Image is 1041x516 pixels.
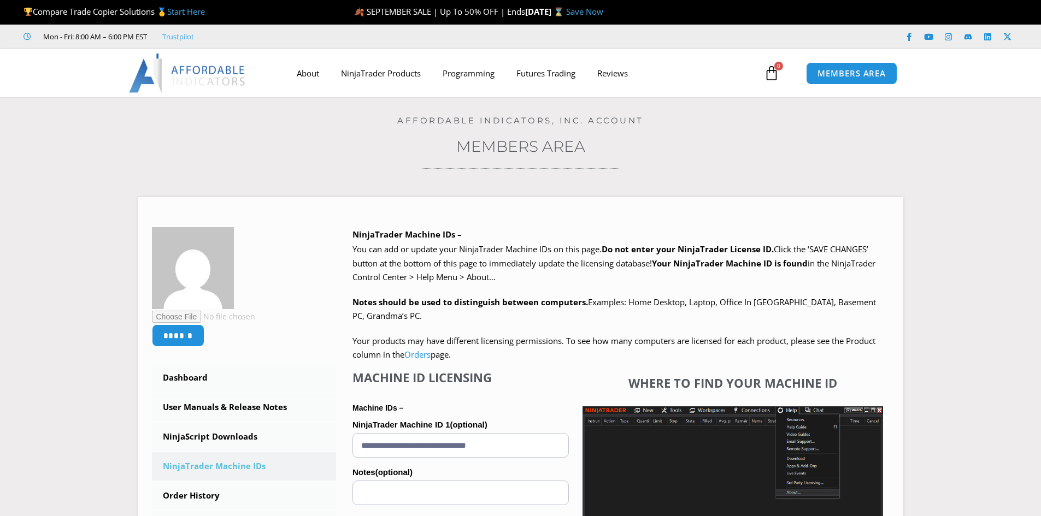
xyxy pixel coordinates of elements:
[354,6,525,17] span: 🍂 SEPTEMBER SALE | Up To 50% OFF | Ends
[375,467,413,477] span: (optional)
[352,404,403,412] strong: Machine IDs –
[652,258,808,269] strong: Your NinjaTrader Machine ID is found
[162,30,194,43] a: Trustpilot
[352,229,462,240] b: NinjaTrader Machine IDs –
[602,244,774,254] b: Do not enter your NinjaTrader License ID.
[167,6,205,17] a: Start Here
[352,417,569,433] label: NinjaTrader Machine ID 1
[330,61,432,86] a: NinjaTrader Products
[397,115,644,126] a: Affordable Indicators, Inc. Account
[586,61,639,86] a: Reviews
[352,244,602,254] span: You can add or update your NinjaTrader Machine IDs on this page.
[40,30,147,43] span: Mon - Fri: 8:00 AM – 6:00 PM EST
[152,452,337,481] a: NinjaTrader Machine IDs
[450,420,487,429] span: (optional)
[352,296,876,322] span: Examples: Home Desktop, Laptop, Office In [GEOGRAPHIC_DATA], Basement PC, Grandma’s PC.
[505,61,586,86] a: Futures Trading
[286,61,761,86] nav: Menu
[352,244,875,282] span: Click the ‘SAVE CHANGES’ button at the bottom of this page to immediately update the licensing da...
[24,8,32,16] img: 🏆
[806,62,897,85] a: MEMBERS AREA
[352,296,588,307] strong: Notes should be used to distinguish between computers.
[774,62,783,70] span: 0
[152,364,337,392] a: Dashboard
[456,137,585,156] a: Members Area
[583,376,883,390] h4: Where to find your Machine ID
[152,227,234,309] img: 0465fc0fcad1c8ca0b1ee3ac02ebe01007fe165d7186068cacd5edfe0a338972
[817,69,886,78] span: MEMBERS AREA
[352,335,875,360] span: Your products may have different licensing permissions. To see how many computers are licensed fo...
[129,54,246,93] img: LogoAI | Affordable Indicators – NinjaTrader
[152,393,337,422] a: User Manuals & Release Notes
[352,464,569,481] label: Notes
[23,6,205,17] span: Compare Trade Copier Solutions 🥇
[525,6,566,17] strong: [DATE] ⌛
[152,482,337,510] a: Order History
[748,57,796,89] a: 0
[152,423,337,451] a: NinjaScript Downloads
[352,370,569,384] h4: Machine ID Licensing
[432,61,505,86] a: Programming
[566,6,603,17] a: Save Now
[404,349,431,360] a: Orders
[286,61,330,86] a: About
